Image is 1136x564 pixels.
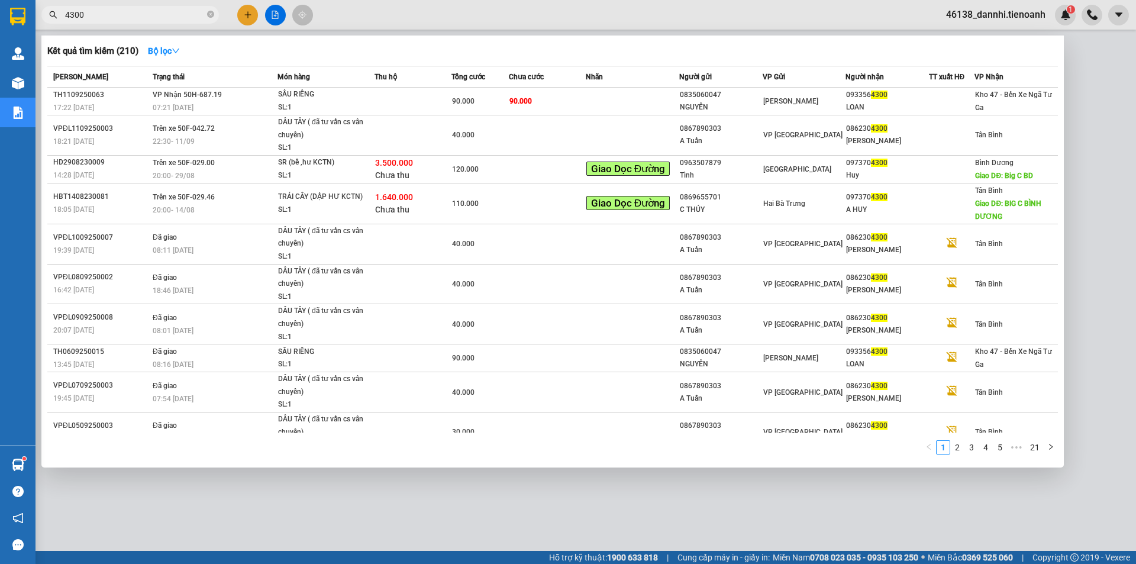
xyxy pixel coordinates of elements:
[680,420,762,432] div: 0867890303
[53,171,94,179] span: 14:28 [DATE]
[375,205,409,214] span: Chưa thu
[845,73,884,81] span: Người nhận
[871,124,887,133] span: 4300
[680,432,762,444] div: A Tuấn
[153,273,177,282] span: Đã giao
[153,137,195,146] span: 22:30 - 11/09
[509,73,544,81] span: Chưa cước
[278,204,367,217] div: SL: 1
[680,135,762,147] div: A Tuấn
[207,11,214,18] span: close-circle
[53,246,94,254] span: 19:39 [DATE]
[680,346,762,358] div: 0835060047
[153,159,215,167] span: Trên xe 50F-029.00
[680,169,762,182] div: Tình
[53,286,94,294] span: 16:42 [DATE]
[846,420,928,432] div: 086230
[207,9,214,21] span: close-circle
[871,233,887,241] span: 4300
[763,240,843,248] span: VP [GEOGRAPHIC_DATA]
[846,272,928,284] div: 086230
[975,172,1033,180] span: Giao DĐ: Big C BD
[680,204,762,216] div: C THÚY
[153,382,177,390] span: Đã giao
[922,440,936,455] button: left
[12,513,24,524] span: notification
[47,45,138,57] h3: Kết quả tìm kiếm ( 210 )
[871,347,887,356] span: 4300
[153,360,193,369] span: 08:16 [DATE]
[763,97,818,105] span: [PERSON_NAME]
[871,421,887,430] span: 4300
[278,358,367,371] div: SL: 1
[871,159,887,167] span: 4300
[61,57,169,78] span: 46138_dannhi.tienoanh - In:
[979,441,992,454] a: 4
[53,123,149,135] div: VPĐL1109250003
[278,225,367,250] div: DÂU TÂY ( đã tư vấn cs vân chuyển)
[846,432,928,444] div: [PERSON_NAME]
[153,206,195,214] span: 20:00 - 14/08
[929,73,965,81] span: TT xuất HĐ
[153,233,177,241] span: Đã giao
[153,395,193,403] span: 07:54 [DATE]
[61,47,169,78] span: BXNTG1209250001 -
[846,101,928,114] div: LOAN
[937,441,950,454] a: 1
[763,428,843,436] span: VP [GEOGRAPHIC_DATA]
[278,169,367,182] div: SL: 1
[1026,440,1044,455] li: 21
[936,440,950,455] li: 1
[680,284,762,296] div: A Tuấn
[1044,440,1058,455] li: Next Page
[53,137,94,146] span: 18:21 [DATE]
[153,104,193,112] span: 07:21 [DATE]
[975,199,1041,221] span: Giao DĐ: BIG C BÌNH DƯƠNG
[586,162,670,176] span: Giao Dọc Đường
[763,165,831,173] span: [GEOGRAPHIC_DATA]
[53,379,149,392] div: VPĐL0709250003
[975,131,1003,139] span: Tân Bình
[153,347,177,356] span: Đã giao
[586,196,670,210] span: Giao Dọc Đường
[680,101,762,114] div: NGUYÊN
[53,394,94,402] span: 19:45 [DATE]
[148,46,180,56] strong: Bộ lọc
[846,346,928,358] div: 093356
[763,320,843,328] span: VP [GEOGRAPHIC_DATA]
[153,124,215,133] span: Trên xe 50F-042.72
[846,284,928,296] div: [PERSON_NAME]
[763,73,785,81] span: VP Gửi
[53,156,149,169] div: HD2908230009
[278,413,367,439] div: DÂU TÂY ( đã tư vấn cs vân chuyển)
[680,380,762,392] div: 0867890303
[53,346,149,358] div: TH0609250015
[763,199,805,208] span: Hai Bà Trưng
[975,186,1003,195] span: Tân Bình
[975,159,1014,167] span: Bình Dương
[12,486,24,497] span: question-circle
[846,312,928,324] div: 086230
[871,382,887,390] span: 4300
[153,246,193,254] span: 08:11 [DATE]
[278,116,367,141] div: DÂU TÂY ( đã tư vấn cs vân chuyển)
[922,440,936,455] li: Previous Page
[871,193,887,201] span: 4300
[680,157,762,169] div: 0963507879
[61,34,149,44] span: C Linh - 0779560089
[278,265,367,291] div: DÂU TÂY ( đã tư vấn cs vân chuyển)
[680,191,762,204] div: 0869655701
[53,420,149,432] div: VPĐL0509250003
[1044,440,1058,455] button: right
[12,47,24,60] img: warehouse-icon
[1007,440,1026,455] span: •••
[153,314,177,322] span: Đã giao
[846,123,928,135] div: 086230
[278,88,367,101] div: SẦU RIÊNG
[680,272,762,284] div: 0867890303
[1047,443,1054,450] span: right
[452,165,479,173] span: 120.000
[951,441,964,454] a: 2
[452,199,479,208] span: 110.000
[375,192,413,202] span: 1.640.000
